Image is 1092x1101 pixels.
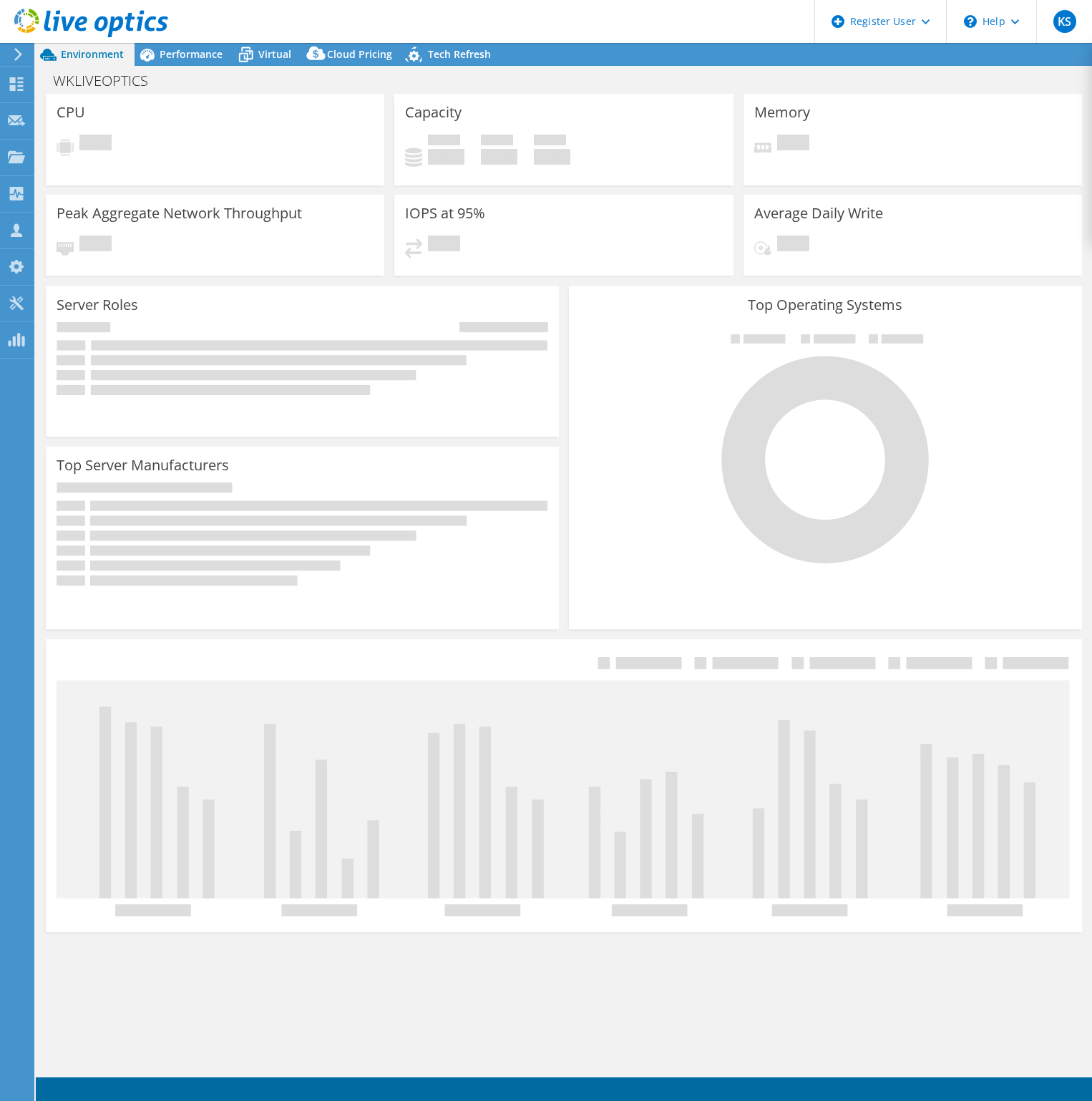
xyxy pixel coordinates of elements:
span: Pending [79,236,112,255]
span: Pending [777,236,809,255]
span: Total [534,135,566,149]
span: Performance [160,47,223,61]
span: Cloud Pricing [327,47,392,61]
h3: Top Server Manufacturers [57,457,229,473]
span: Pending [79,135,112,154]
h3: IOPS at 95% [405,205,485,221]
h3: Average Daily Write [754,205,883,221]
h4: 0 GiB [481,149,517,165]
span: Environment [61,47,124,61]
span: Free [481,135,513,149]
span: Used [428,135,460,149]
svg: \n [964,15,977,28]
h3: CPU [57,105,85,120]
span: Pending [428,236,460,255]
h3: Top Operating Systems [580,297,1071,313]
h3: Capacity [405,105,462,120]
h1: WKLIVEOPTICS [47,73,170,89]
span: KS [1053,10,1076,33]
h4: 0 GiB [534,149,570,165]
h3: Server Roles [57,297,138,313]
h4: 0 GiB [428,149,464,165]
span: Virtual [258,47,291,61]
h3: Peak Aggregate Network Throughput [57,205,302,221]
span: Pending [777,135,809,154]
h3: Memory [754,105,810,120]
span: Tech Refresh [428,47,491,61]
